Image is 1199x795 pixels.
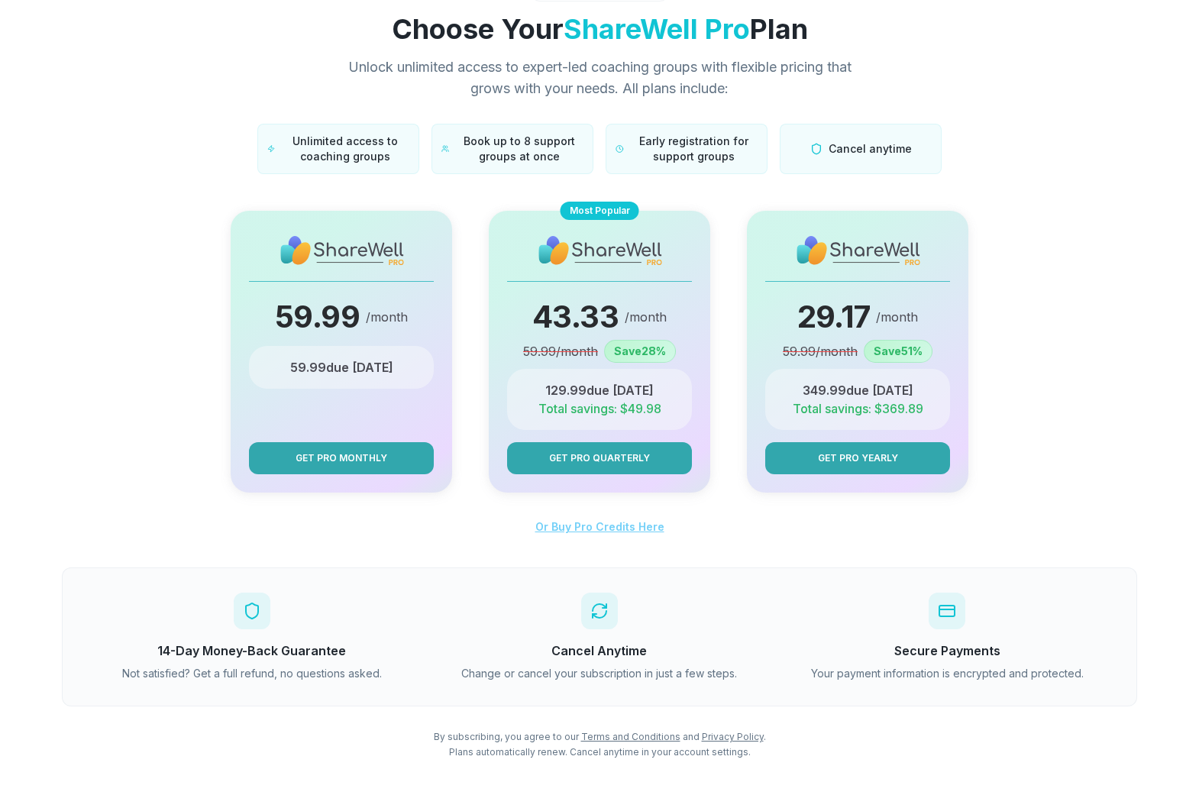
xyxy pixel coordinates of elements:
[87,666,416,681] p: Not satisfied? Get a full refund, no questions asked.
[702,731,764,742] a: Privacy Policy
[281,134,409,164] span: Unlimited access to coaching groups
[87,641,416,660] h3: 14-Day Money-Back Guarantee
[818,451,898,465] span: Get Pro Yearly
[507,442,692,474] button: Get Pro Quarterly
[535,511,664,543] button: Or Buy Pro Credits Here
[549,451,650,465] span: Get Pro Quarterly
[535,520,664,533] span: Or Buy Pro Credits Here
[62,746,1137,758] p: Plans automatically renew. Cancel anytime in your account settings.
[435,641,764,660] h3: Cancel Anytime
[564,12,750,46] span: ShareWell Pro
[343,57,856,99] p: Unlock unlimited access to expert-led coaching groups with flexible pricing that grows with your ...
[435,666,764,681] p: Change or cancel your subscription in just a few steps.
[62,14,1137,44] h1: Choose Your Plan
[455,134,583,164] span: Book up to 8 support groups at once
[62,731,1137,743] p: By subscribing, you agree to our and .
[783,666,1112,681] p: Your payment information is encrypted and protected.
[630,134,758,164] span: Early registration for support groups
[829,141,912,157] span: Cancel anytime
[249,442,434,474] button: Get Pro Monthly
[783,641,1112,660] h3: Secure Payments
[581,731,680,742] a: Terms and Conditions
[765,442,950,474] button: Get Pro Yearly
[296,451,387,465] span: Get Pro Monthly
